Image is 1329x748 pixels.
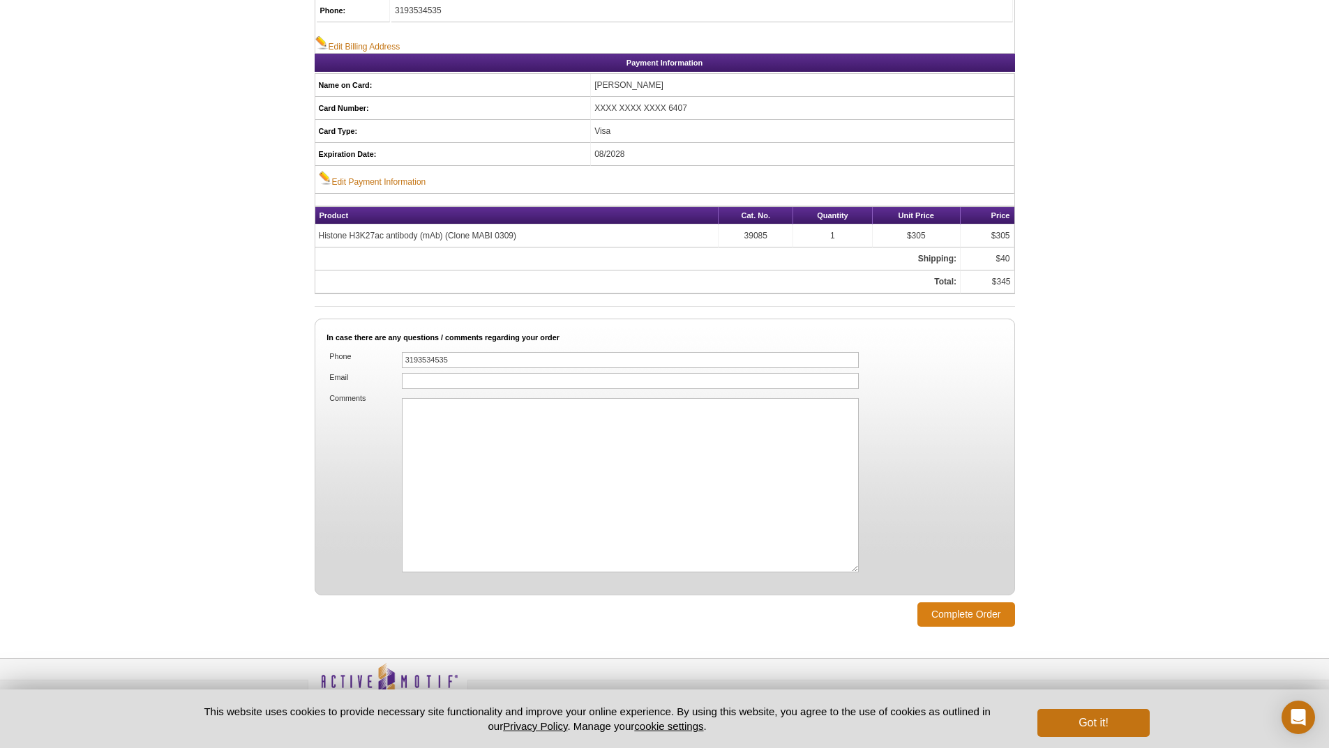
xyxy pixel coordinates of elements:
[315,36,329,49] img: Edit
[326,331,1002,344] h5: In case there are any questions / comments regarding your order
[873,224,961,247] td: $305
[328,394,399,403] label: Comments
[719,207,793,224] th: Cat. No.
[961,270,1014,293] td: $345
[634,720,703,732] button: cookie settings
[315,224,719,247] td: Histone H3K27ac antibody (mAb) (Clone MABI 0309)
[1037,709,1149,737] button: Got it!
[873,207,961,224] th: Unit Price
[961,224,1014,247] td: $305
[319,79,587,91] h5: Name on Card:
[319,125,587,137] h5: Card Type:
[315,207,719,224] th: Product
[328,352,399,361] label: Phone
[319,171,426,188] a: Edit Payment Information
[591,120,1014,143] td: Visa
[328,373,399,382] label: Email
[866,683,970,714] table: Click to Verify - This site chose Symantec SSL for secure e-commerce and confidential communicati...
[180,704,1015,733] p: This website uses cookies to provide necessary site functionality and improve your online experie...
[315,54,1015,72] h2: Payment Information
[961,247,1014,270] td: $40
[934,277,956,287] strong: Total:
[319,148,587,160] h5: Expiration Date:
[917,602,1015,627] input: Complete Order
[793,224,872,247] td: 1
[793,207,872,224] th: Quantity
[918,254,956,264] strong: Shipping:
[1282,701,1315,734] div: Open Intercom Messenger
[961,207,1014,224] th: Price
[591,97,1014,120] td: XXXX XXXX XXXX 6407
[319,171,332,185] img: Edit
[308,659,468,715] img: Active Motif,
[591,74,1014,97] td: [PERSON_NAME]
[719,224,793,247] td: 39085
[319,102,587,114] h5: Card Number:
[320,4,386,17] h5: Phone:
[503,720,567,732] a: Privacy Policy
[591,143,1014,166] td: 08/2028
[315,36,400,53] a: Edit Billing Address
